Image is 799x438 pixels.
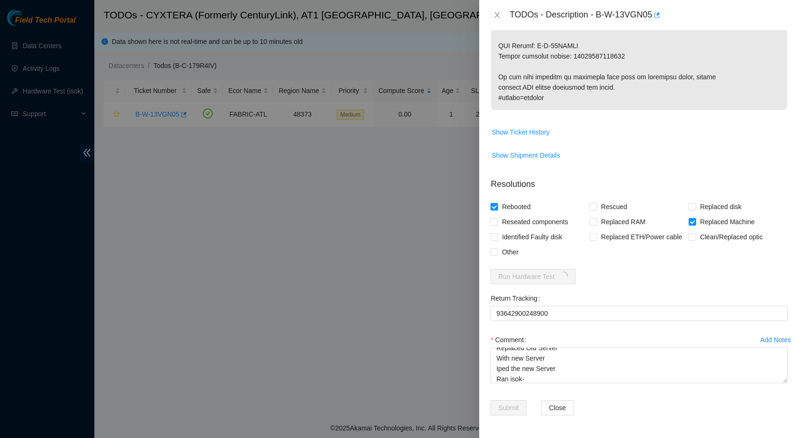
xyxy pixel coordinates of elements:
button: Submit [491,400,526,415]
input: Return Tracking [491,306,788,321]
span: Replaced ETH/Power cable [597,229,686,244]
div: Add Notes [760,337,791,343]
span: close [493,11,501,19]
button: Show Shipment Details [491,148,560,163]
label: Return Tracking [491,291,544,306]
span: Close [549,403,566,413]
div: TODOs - Description - B-W-13VGN05 [509,8,788,23]
button: Close [541,400,574,415]
button: Add Notes [760,332,791,347]
span: Clean/Replaced optic [696,229,766,244]
span: Show Shipment Details [491,150,560,160]
button: Close [491,11,504,20]
textarea: Comment [491,347,788,383]
span: Other [498,244,522,260]
span: Identified Faulty disk [498,229,566,244]
span: Show Ticket History [491,127,549,137]
span: Reseated components [498,214,572,229]
button: Show Ticket History [491,125,550,140]
span: Rescued [597,199,631,214]
span: Replaced RAM [597,214,649,229]
span: Rebooted [498,199,534,214]
button: Run Hardware Testloading [491,269,575,284]
span: Replaced Machine [696,214,758,229]
span: Replaced disk [696,199,745,214]
p: Resolutions [491,170,788,191]
label: Comment [491,332,530,347]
